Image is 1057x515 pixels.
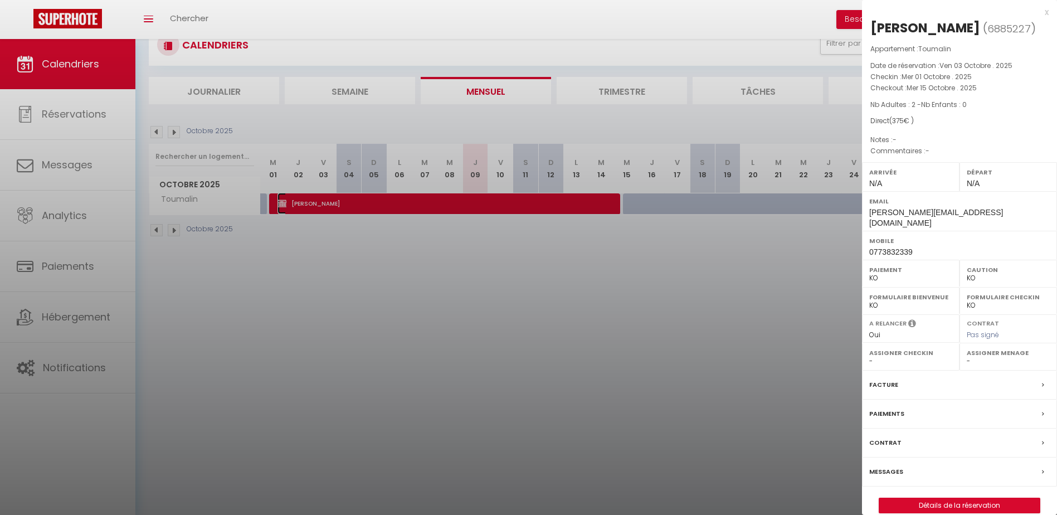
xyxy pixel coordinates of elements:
span: Nb Adultes : 2 - [870,100,967,109]
label: Caution [967,264,1050,275]
span: N/A [967,179,980,188]
button: Détails de la réservation [879,498,1040,513]
span: - [926,146,929,156]
label: Mobile [869,235,1050,246]
label: Départ [967,167,1050,178]
label: Email [869,196,1050,207]
span: 6885227 [987,22,1031,36]
span: - [893,135,897,144]
label: Contrat [869,437,902,449]
span: ( ) [983,21,1036,36]
div: x [862,6,1049,19]
label: Assigner Menage [967,347,1050,358]
span: Pas signé [967,330,999,339]
label: Arrivée [869,167,952,178]
p: Appartement : [870,43,1049,55]
label: Formulaire Bienvenue [869,291,952,303]
span: Mer 01 Octobre . 2025 [902,72,972,81]
span: [PERSON_NAME][EMAIL_ADDRESS][DOMAIN_NAME] [869,208,1003,227]
div: Direct [870,116,1049,127]
p: Date de réservation : [870,60,1049,71]
p: Checkin : [870,71,1049,82]
label: Contrat [967,319,999,326]
label: A relancer [869,319,907,328]
label: Facture [869,379,898,391]
p: Checkout : [870,82,1049,94]
i: Sélectionner OUI si vous souhaiter envoyer les séquences de messages post-checkout [908,319,916,331]
span: ( € ) [889,116,914,125]
label: Assigner Checkin [869,347,952,358]
a: Détails de la réservation [879,498,1040,513]
p: Commentaires : [870,145,1049,157]
label: Paiement [869,264,952,275]
label: Paiements [869,408,904,420]
span: 375 [892,116,904,125]
span: N/A [869,179,882,188]
div: [PERSON_NAME] [870,19,980,37]
label: Messages [869,466,903,478]
span: Mer 15 Octobre . 2025 [907,83,977,93]
span: Ven 03 Octobre . 2025 [939,61,1012,70]
span: Toumalin [918,44,951,54]
span: Nb Enfants : 0 [921,100,967,109]
label: Formulaire Checkin [967,291,1050,303]
span: 0773832339 [869,247,913,256]
p: Notes : [870,134,1049,145]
